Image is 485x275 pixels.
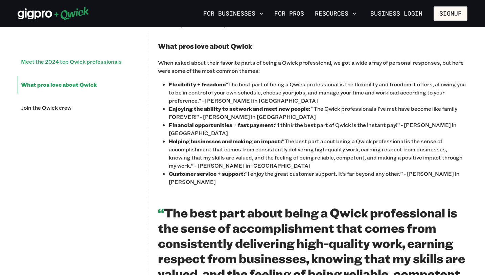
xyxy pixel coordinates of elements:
li: What pros love about Qwick [18,76,136,93]
li: Join the Qwick crew [18,99,136,117]
b: Flexibility + freedom: [169,81,226,88]
p: "The best part of being a Qwick professional is the flexibility and freedom it offers, allowing y... [169,80,467,105]
b: What pros love about Qwick [158,42,252,50]
p: : “The Qwick professionals I’ve met have become like family FOREVER!” - [PERSON_NAME] in [GEOGRAP... [169,105,467,121]
b: Financial opportunities + fast payment: [169,121,275,128]
a: Business Login [365,6,428,21]
li: Meet the 2024 top Qwick professionals [18,53,136,70]
button: Signup [434,6,467,21]
b: Helping businesses and making an impact: [169,137,282,145]
p: ‍ [158,191,467,199]
p: “The best part about being a Qwick professional is the sense of accomplishment that comes from co... [169,137,467,170]
b: Enjoying the ability to network and meet new people [169,105,309,112]
b: Customer service + support: [169,170,245,177]
button: For Businesses [201,8,266,19]
span: “ [158,204,164,221]
iframe: Netlify Drawer [111,259,374,275]
p: “I think the best part of Qwick is the instant pay!” - [PERSON_NAME] in [GEOGRAPHIC_DATA] [169,121,467,137]
p: When asked about their favorite parts of being a Qwick professional, we got a wide array of perso... [158,59,467,75]
p: “I enjoy the great customer support. It’s far beyond any other.” - [PERSON_NAME] in [PERSON_NAME] [169,170,467,186]
button: Resources [312,8,359,19]
a: For Pros [272,8,307,19]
